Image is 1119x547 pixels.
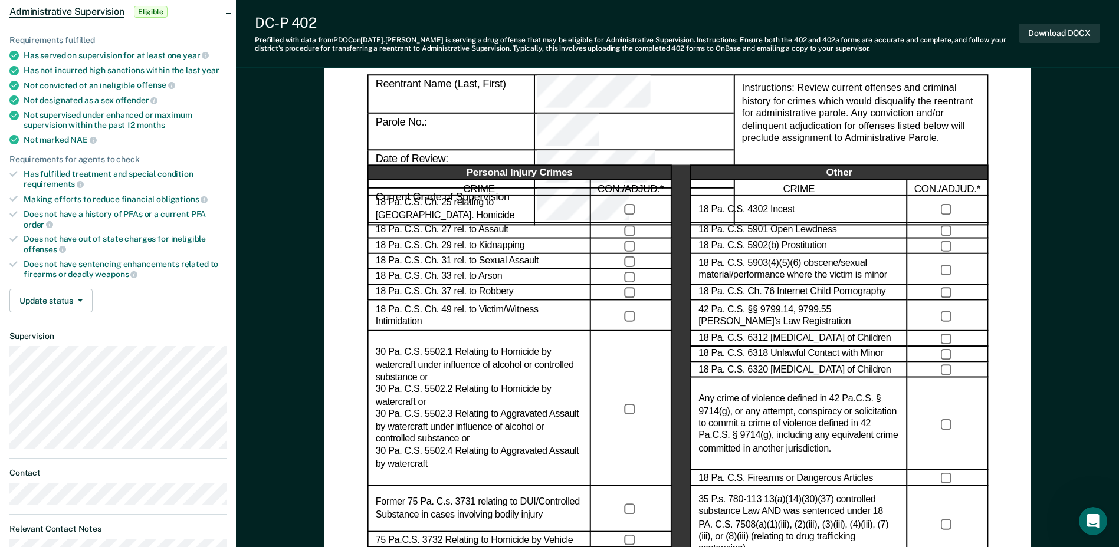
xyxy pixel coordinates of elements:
span: months [137,120,165,130]
label: Any crime of violence defined in 42 Pa.C.S. § 9714(g), or any attempt, conspiracy or solicitation... [698,393,899,455]
dt: Contact [9,468,227,478]
div: Instructions: Review current offenses and criminal history for crimes which would disqualify the ... [733,75,988,225]
button: Update status [9,289,93,312]
label: 75 Pa.C.S. 3732 Relating to Homicide by Vehicle [375,533,573,546]
div: Reentrant Name (Last, First) [535,75,734,113]
div: Making efforts to reduce financial [24,194,227,205]
label: 18 Pa. C.S. Ch. 33 rel. to Arson [375,271,502,283]
label: 18 Pa. C.S. 5903(4)(5)(6) obscene/sexual material/performance where the victim is minor [698,257,899,282]
div: DC-P 402 [255,14,1019,31]
span: requirements [24,179,84,189]
span: NAE [70,135,96,144]
div: Other [690,165,988,180]
div: Does not have sentencing enhancements related to firearms or deadly [24,259,227,279]
div: CON./ADJUD.* [590,180,671,196]
label: 18 Pa. C.S. Ch. 29 rel. to Kidnapping [375,240,524,252]
dt: Relevant Contact Notes [9,524,227,534]
label: 42 Pa. C.S. §§ 9799.14, 9799.55 [PERSON_NAME]’s Law Registration [698,304,899,328]
span: weapons [95,269,137,279]
label: 30 Pa. C.S. 5502.1 Relating to Homicide by watercraft under influence of alcohol or controlled su... [375,347,582,470]
div: Reentrant Name (Last, First) [367,75,534,113]
span: offenses [24,245,66,254]
span: Administrative Supervision [9,6,124,18]
label: 18 Pa. C.S. Ch. 76 Internet Child Pornography [698,286,885,299]
label: 18 Pa. C.S. 5902(b) Prostitution [698,240,827,252]
div: Date of Review: [535,150,734,187]
div: Not supervised under enhanced or maximum supervision within the past 12 [24,110,227,130]
div: Has served on supervision for at least one [24,50,227,61]
div: Parole No.: [367,113,534,150]
span: year [202,65,219,75]
label: 18 Pa. C.S. Ch. 31 rel. to Sexual Assault [375,255,538,268]
iframe: Intercom live chat [1079,507,1107,535]
div: Personal Injury Crimes [367,165,671,180]
span: offense [137,80,175,90]
label: 18 Pa. C.S. Ch. 25 relating to [GEOGRAPHIC_DATA]. Homicide [375,197,582,222]
label: 18 Pa. C.S. 6318 Unlawful Contact with Minor [698,348,883,361]
label: 18 Pa. C.S. 5901 Open Lewdness [698,225,836,237]
div: Prefilled with data from PDOC on [DATE] . [PERSON_NAME] is serving a drug offense that may be eli... [255,36,1019,53]
div: Requirements for agents to check [9,154,227,164]
div: Requirements fulfilled [9,35,227,45]
button: Download DOCX [1019,24,1100,43]
span: obligations [156,195,208,204]
label: 18 Pa. C.S. Ch. 49 rel. to Victim/Witness Intimidation [375,304,582,328]
div: Date of Review: [367,150,534,187]
span: Eligible [134,6,168,18]
div: CRIME [367,180,590,196]
label: 18 Pa. C.S. 6320 [MEDICAL_DATA] of Children [698,364,891,376]
div: CRIME [690,180,907,196]
label: 18 Pa. C.S. Ch. 27 rel. to Assault [375,225,508,237]
label: 18 Pa. C.S. 6312 [MEDICAL_DATA] of Children [698,332,891,345]
label: 18 Pa. C.S. 4302 Incest [698,203,795,216]
label: 18 Pa. C.S. Firearms or Dangerous Articles [698,472,873,485]
div: Parole No.: [535,113,734,150]
div: Does not have a history of PFAs or a current PFA order [24,209,227,229]
div: Has fulfilled treatment and special condition [24,169,227,189]
span: offender [116,95,158,105]
dt: Supervision [9,331,227,341]
div: Has not incurred high sanctions within the last [24,65,227,75]
label: Former 75 Pa. C.s. 3731 relating to DUI/Controlled Substance in cases involving bodily injury [375,496,582,521]
div: CON./ADJUD.* [907,180,988,196]
div: Not convicted of an ineligible [24,80,227,91]
div: Not marked [24,134,227,145]
div: Does not have out of state charges for ineligible [24,234,227,254]
label: 18 Pa. C.S. Ch. 37 rel. to Robbery [375,286,513,299]
span: year [183,51,209,60]
div: Not designated as a sex [24,95,227,106]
